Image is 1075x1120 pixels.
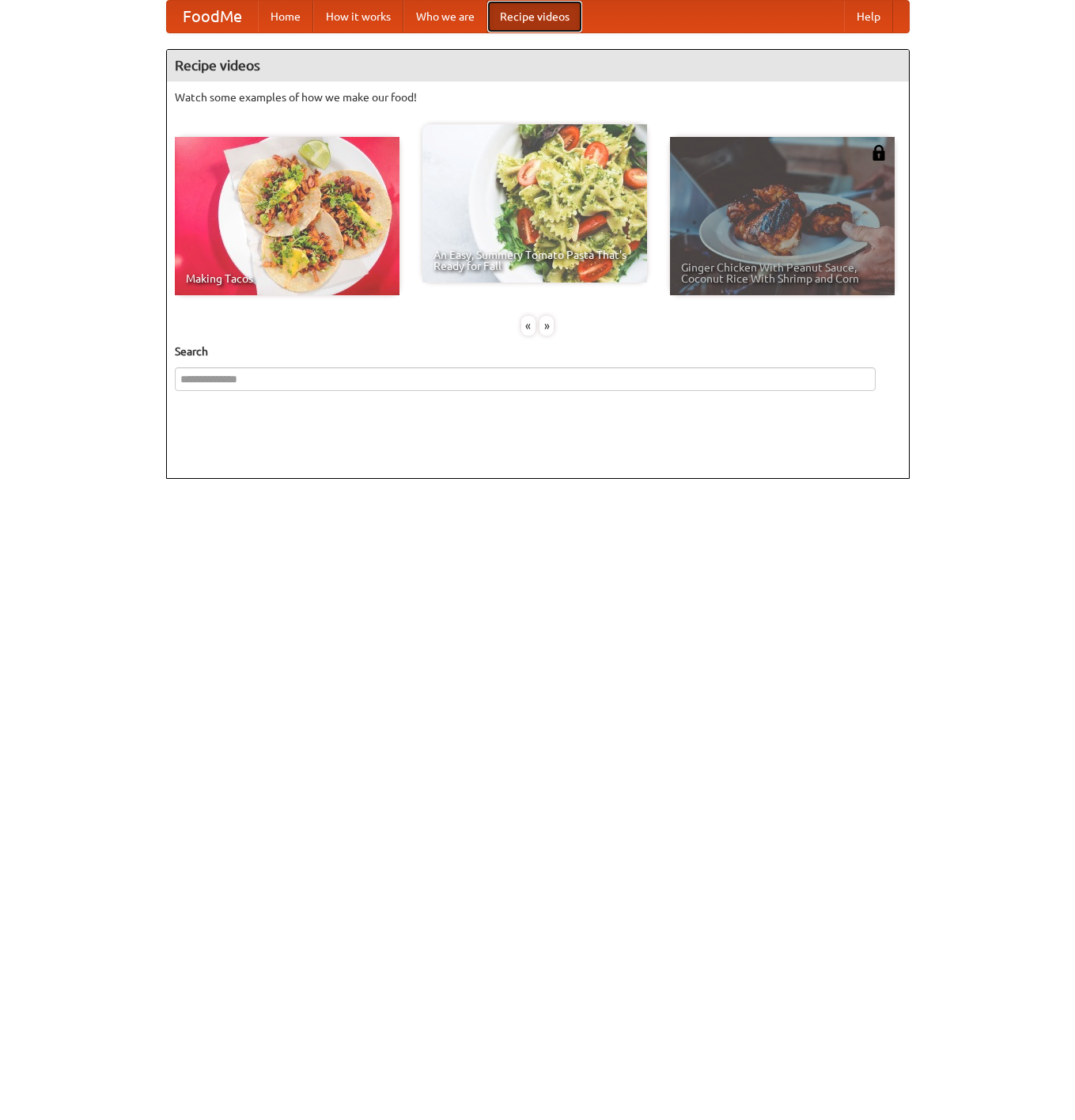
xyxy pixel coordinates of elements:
p: Watch some examples of how we make our food! [175,89,901,105]
h5: Search [175,344,901,359]
a: Help [844,1,893,32]
a: Making Tacos [175,137,399,295]
h4: Recipe videos [167,50,909,82]
a: FoodMe [167,1,258,32]
div: » [539,316,554,336]
a: Home [258,1,313,32]
a: Who we are [403,1,487,32]
span: An Easy, Summery Tomato Pasta That's Ready for Fall [433,249,636,271]
span: Making Tacos [186,273,388,284]
img: 483408.png [871,145,887,161]
a: Recipe videos [487,1,582,32]
a: How it works [313,1,403,32]
div: « [521,316,536,336]
a: An Easy, Summery Tomato Pasta That's Ready for Fall [422,124,647,283]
